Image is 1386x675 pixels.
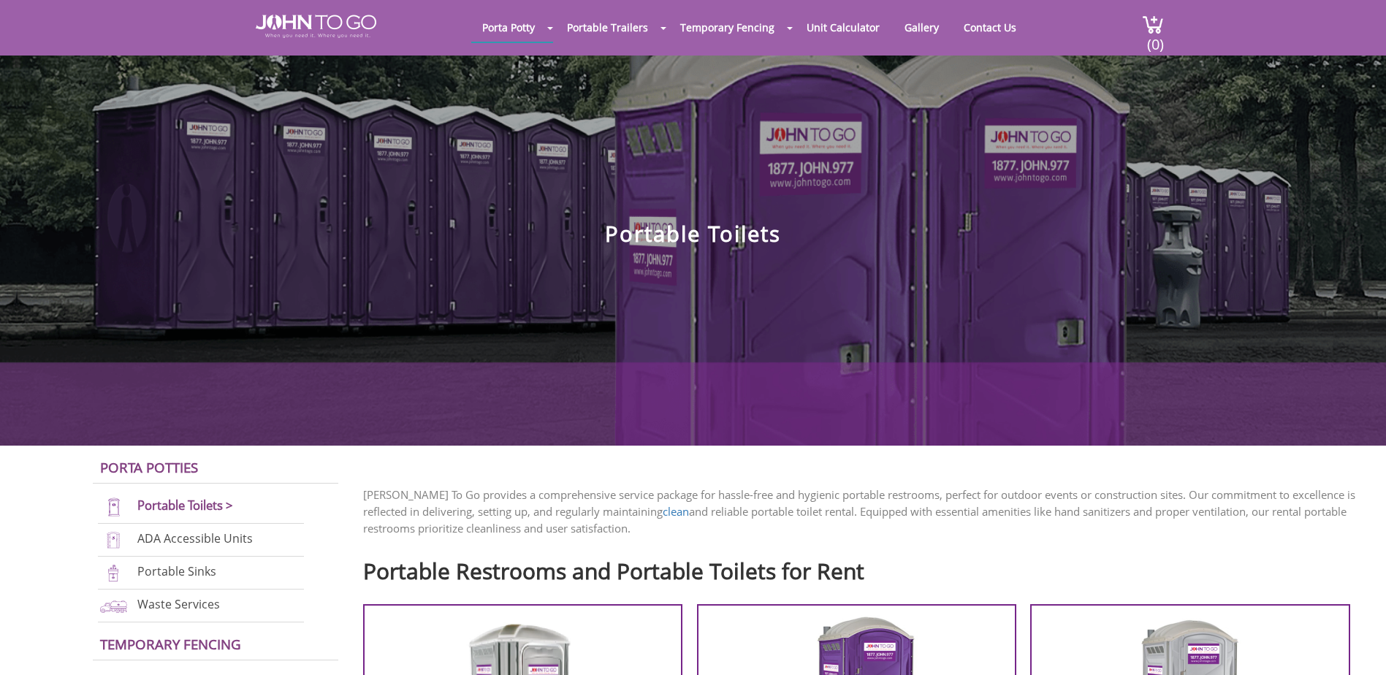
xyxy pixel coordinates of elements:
a: Porta Potties [100,458,198,476]
img: cart a [1142,15,1164,34]
img: portable-toilets-new.png [98,497,129,517]
img: JOHN to go [256,15,376,38]
a: Temporary Fencing [669,13,785,42]
a: Temporary Fencing [100,635,241,653]
a: ADA Accessible Units [137,530,253,546]
h2: Portable Restrooms and Portable Toilets for Rent [363,552,1364,583]
span: (0) [1146,23,1164,54]
a: Unit Calculator [796,13,891,42]
img: ADA-units-new.png [98,530,129,550]
a: Portable Sinks [137,563,216,579]
button: Live Chat [1328,617,1386,675]
a: clean [663,504,689,519]
a: Portable Toilets > [137,497,233,514]
img: waste-services-new.png [98,596,129,616]
a: Contact Us [953,13,1027,42]
a: Portable Trailers [556,13,659,42]
a: Waste Services [137,596,220,612]
a: Porta Potty [471,13,546,42]
a: Gallery [894,13,950,42]
img: portable-sinks-new.png [98,563,129,583]
p: [PERSON_NAME] To Go provides a comprehensive service package for hassle-free and hygienic portabl... [363,487,1364,537]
